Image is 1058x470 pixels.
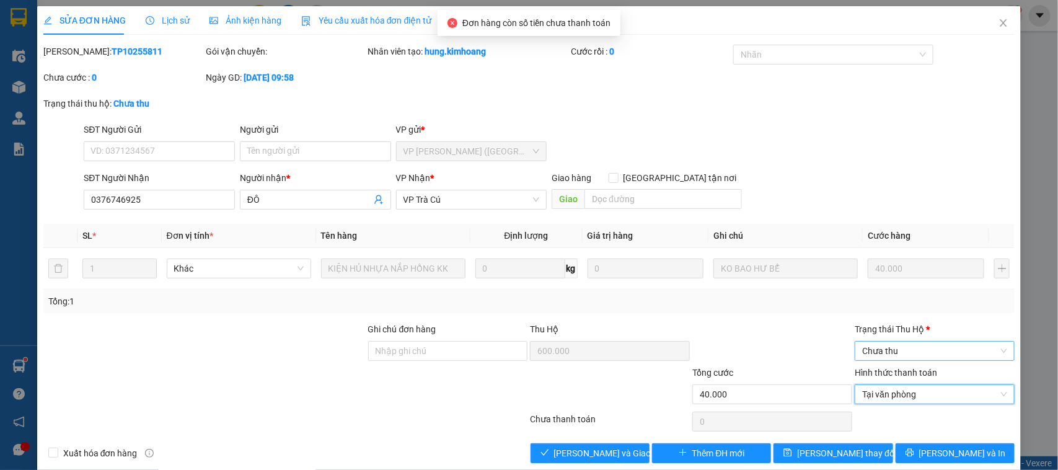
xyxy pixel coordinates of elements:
[368,341,528,361] input: Ghi chú đơn hàng
[396,123,547,136] div: VP gửi
[679,448,687,458] span: plus
[425,47,487,56] b: hung.kimhoang
[571,45,731,58] div: Cước rồi :
[321,259,465,278] input: VD: Bàn, Ghế
[403,142,540,161] span: VP Trần Phú (Hàng)
[43,16,52,25] span: edit
[82,231,92,241] span: SL
[855,322,1015,336] div: Trạng thái Thu Hộ
[774,443,893,463] button: save[PERSON_NAME] thay đổi
[240,123,391,136] div: Người gửi
[986,6,1021,41] button: Close
[403,190,540,209] span: VP Trà Cú
[588,231,633,241] span: Giá trị hàng
[529,412,692,434] div: Chưa thanh toán
[43,45,203,58] div: [PERSON_NAME]:
[167,231,213,241] span: Đơn vị tính
[868,259,984,278] input: 0
[113,99,149,109] b: Chưa thu
[48,295,409,308] div: Tổng: 1
[783,448,792,458] span: save
[540,448,549,458] span: check
[713,259,858,278] input: Ghi Chú
[531,443,650,463] button: check[PERSON_NAME] và Giao hàng
[209,16,218,25] span: picture
[652,443,771,463] button: plusThêm ĐH mới
[145,449,154,458] span: info-circle
[554,446,673,460] span: [PERSON_NAME] và Giao hàng
[368,324,436,334] label: Ghi chú đơn hàng
[896,443,1015,463] button: printer[PERSON_NAME] và In
[692,446,745,460] span: Thêm ĐH mới
[43,16,126,25] span: SỬA ĐƠN HÀNG
[855,368,937,378] label: Hình thức thanh toán
[919,446,1006,460] span: [PERSON_NAME] và In
[396,173,431,183] span: VP Nhận
[368,45,568,58] div: Nhân viên tạo:
[58,446,143,460] span: Xuất hóa đơn hàng
[797,446,896,460] span: [PERSON_NAME] thay đổi
[588,259,704,278] input: 0
[206,71,366,84] div: Ngày GD:
[505,231,549,241] span: Định lượng
[48,259,68,278] button: delete
[447,18,457,28] span: close-circle
[146,16,190,25] span: Lịch sử
[301,16,311,26] img: icon
[862,385,1007,404] span: Tại văn phòng
[209,16,281,25] span: Ảnh kiện hàng
[462,18,611,28] span: Đơn hàng còn số tiền chưa thanh toán
[565,259,578,278] span: kg
[174,259,304,278] span: Khác
[43,97,244,110] div: Trạng thái thu hộ:
[862,342,1007,360] span: Chưa thu
[998,18,1008,28] span: close
[552,173,591,183] span: Giao hàng
[609,47,614,56] b: 0
[530,324,558,334] span: Thu Hộ
[868,231,910,241] span: Cước hàng
[301,16,432,25] span: Yêu cầu xuất hóa đơn điện tử
[584,189,742,209] input: Dọc đường
[206,45,366,58] div: Gói vận chuyển:
[906,448,914,458] span: printer
[708,224,863,248] th: Ghi chú
[112,47,162,56] b: TP10255811
[146,16,154,25] span: clock-circle
[994,259,1010,278] button: plus
[240,171,391,185] div: Người nhận
[552,189,584,209] span: Giao
[84,171,235,185] div: SĐT Người Nhận
[374,195,384,205] span: user-add
[92,73,97,82] b: 0
[321,231,358,241] span: Tên hàng
[692,368,733,378] span: Tổng cước
[84,123,235,136] div: SĐT Người Gửi
[244,73,294,82] b: [DATE] 09:58
[619,171,742,185] span: [GEOGRAPHIC_DATA] tận nơi
[43,71,203,84] div: Chưa cước :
